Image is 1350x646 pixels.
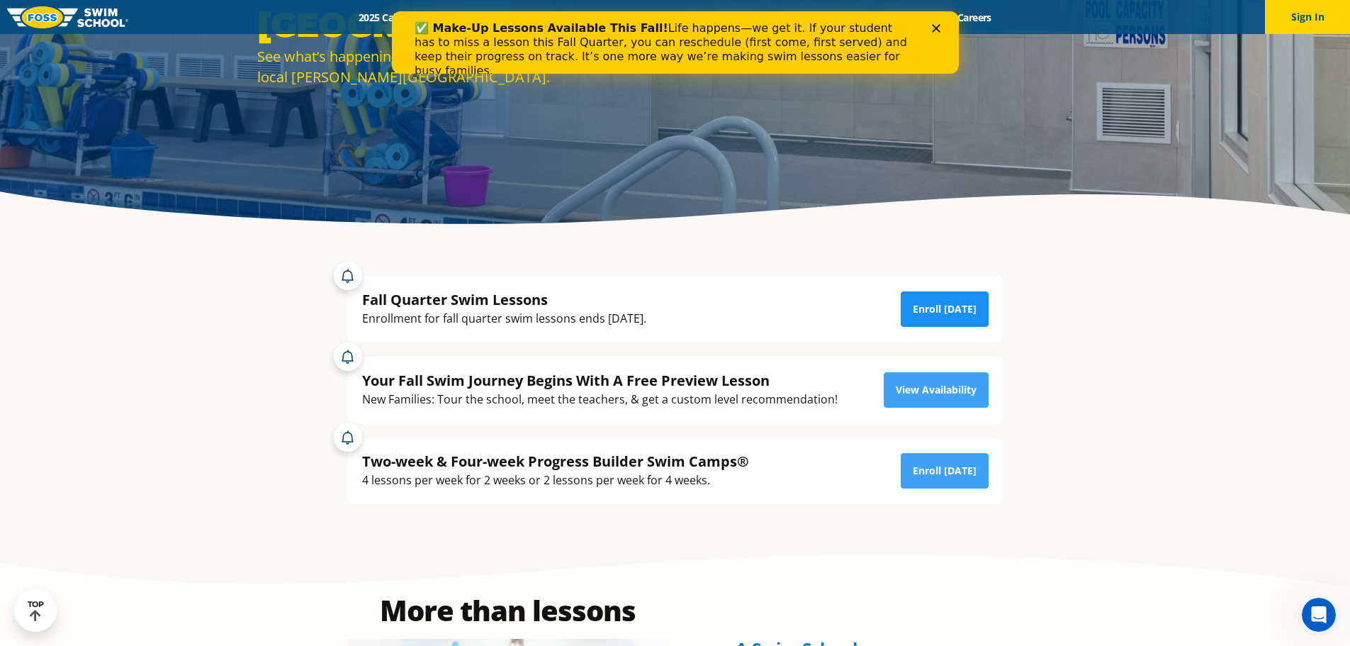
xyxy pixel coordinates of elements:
img: FOSS Swim School Logo [7,6,128,28]
a: Enroll [DATE] [901,453,989,489]
a: Blog [900,11,945,24]
a: View Availability [884,372,989,408]
div: Fall Quarter Swim Lessons [362,290,646,309]
iframe: Intercom live chat [1302,598,1336,632]
div: Enrollment for fall quarter swim lessons ends [DATE]. [362,309,646,328]
a: About [PERSON_NAME] [619,11,750,24]
div: New Families: Tour the school, meet the teachers, & get a custom level recommendation! [362,390,838,409]
div: See what’s happening and find reasons to hit the water at your local [PERSON_NAME][GEOGRAPHIC_DATA]. [257,46,668,87]
div: Two-week & Four-week Progress Builder Swim Camps® [362,452,749,471]
iframe: Intercom live chat banner [392,11,959,74]
a: Enroll [DATE] [901,291,989,327]
div: TOP [28,600,44,622]
a: 2025 Calendar [347,11,435,24]
div: Your Fall Swim Journey Begins With A Free Preview Lesson [362,371,838,390]
a: Schools [435,11,495,24]
div: Close [540,13,554,21]
div: Life happens—we get it. If your student has to miss a lesson this Fall Quarter, you can reschedul... [23,10,522,67]
div: 4 lessons per week for 2 weeks or 2 lessons per week for 4 weeks. [362,471,749,490]
a: Careers [945,11,1003,24]
h2: More than lessons [348,596,668,625]
a: Swim Path® Program [495,11,619,24]
a: Swim Like [PERSON_NAME] [750,11,901,24]
b: ✅ Make-Up Lessons Available This Fall! [23,10,276,23]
